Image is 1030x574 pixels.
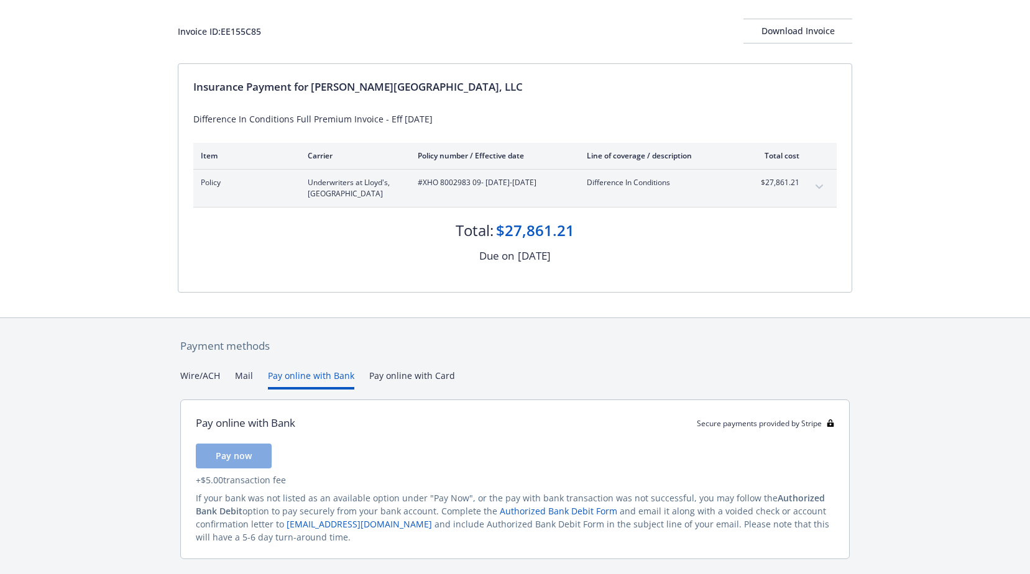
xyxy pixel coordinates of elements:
[753,150,799,161] div: Total cost
[308,177,398,199] span: Underwriters at Lloyd's, [GEOGRAPHIC_DATA]
[587,177,733,188] span: Difference In Conditions
[196,491,834,544] div: If your bank was not listed as an available option under "Pay Now", or the pay with bank transact...
[418,177,567,188] span: #XHO 8002983 09 - [DATE]-[DATE]
[809,177,829,197] button: expand content
[196,444,272,468] button: Pay now
[268,369,354,389] button: Pay online with Bank
[180,369,220,389] button: Wire/ACH
[178,25,261,38] div: Invoice ID: EE155C85
[193,79,837,95] div: Insurance Payment for [PERSON_NAME][GEOGRAPHIC_DATA], LLC
[196,415,295,431] div: Pay online with Bank
[193,112,837,125] div: Difference In Conditions Full Premium Invoice - Eff [DATE]
[743,19,852,43] button: Download Invoice
[456,220,494,241] div: Total:
[479,248,514,264] div: Due on
[201,177,288,188] span: Policy
[496,220,574,241] div: $27,861.21
[201,150,288,161] div: Item
[743,19,852,43] div: Download Invoice
[753,177,799,188] span: $27,861.21
[193,170,837,207] div: PolicyUnderwriters at Lloyd's, [GEOGRAPHIC_DATA]#XHO 8002983 09- [DATE]-[DATE]Difference In Condi...
[235,369,253,389] button: Mail
[180,338,850,354] div: Payment methods
[369,369,455,389] button: Pay online with Card
[196,492,825,517] span: Authorized Bank Debit
[500,505,617,517] a: Authorized Bank Debit Form
[518,248,551,264] div: [DATE]
[587,150,733,161] div: Line of coverage / description
[196,473,834,486] div: + $5.00 transaction fee
[287,518,432,530] a: [EMAIL_ADDRESS][DOMAIN_NAME]
[418,150,567,161] div: Policy number / Effective date
[308,150,398,161] div: Carrier
[216,450,252,462] span: Pay now
[697,418,834,429] div: Secure payments provided by Stripe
